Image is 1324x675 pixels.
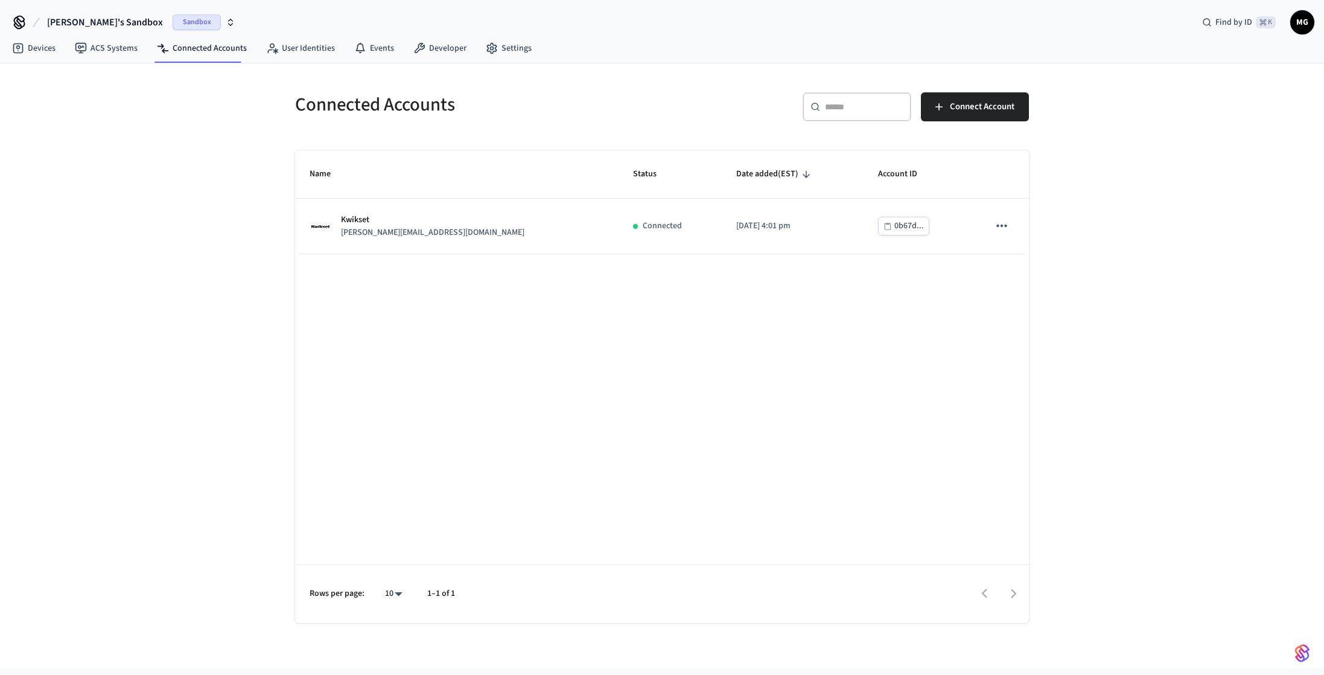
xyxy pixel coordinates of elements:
img: Kwikset Logo, Square [310,216,331,237]
span: Status [633,165,672,184]
div: Find by ID⌘ K [1192,11,1285,33]
p: [DATE] 4:01 pm [736,220,849,232]
span: [PERSON_NAME]'s Sandbox [47,15,163,30]
a: Events [345,37,404,59]
p: Rows per page: [310,587,364,600]
div: 0b67d... [894,219,924,234]
span: Name [310,165,346,184]
a: User Identities [256,37,345,59]
a: Settings [476,37,541,59]
span: ⌘ K [1256,16,1276,28]
a: Developer [404,37,476,59]
img: SeamLogoGradient.69752ec5.svg [1295,644,1310,663]
p: 1–1 of 1 [427,587,455,600]
p: Kwikset [341,214,524,226]
p: Connected [643,220,682,232]
p: [PERSON_NAME][EMAIL_ADDRESS][DOMAIN_NAME] [341,226,524,239]
a: ACS Systems [65,37,147,59]
span: Date added(EST) [736,165,814,184]
button: MG [1290,10,1314,34]
h5: Connected Accounts [295,92,655,117]
button: Connect Account [921,92,1029,121]
table: sticky table [295,150,1029,254]
span: Connect Account [950,99,1014,115]
span: Account ID [878,165,933,184]
button: 0b67d... [878,217,929,235]
span: Sandbox [173,14,221,30]
span: Find by ID [1215,16,1252,28]
a: Devices [2,37,65,59]
span: MG [1291,11,1313,33]
a: Connected Accounts [147,37,256,59]
div: 10 [379,585,408,603]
